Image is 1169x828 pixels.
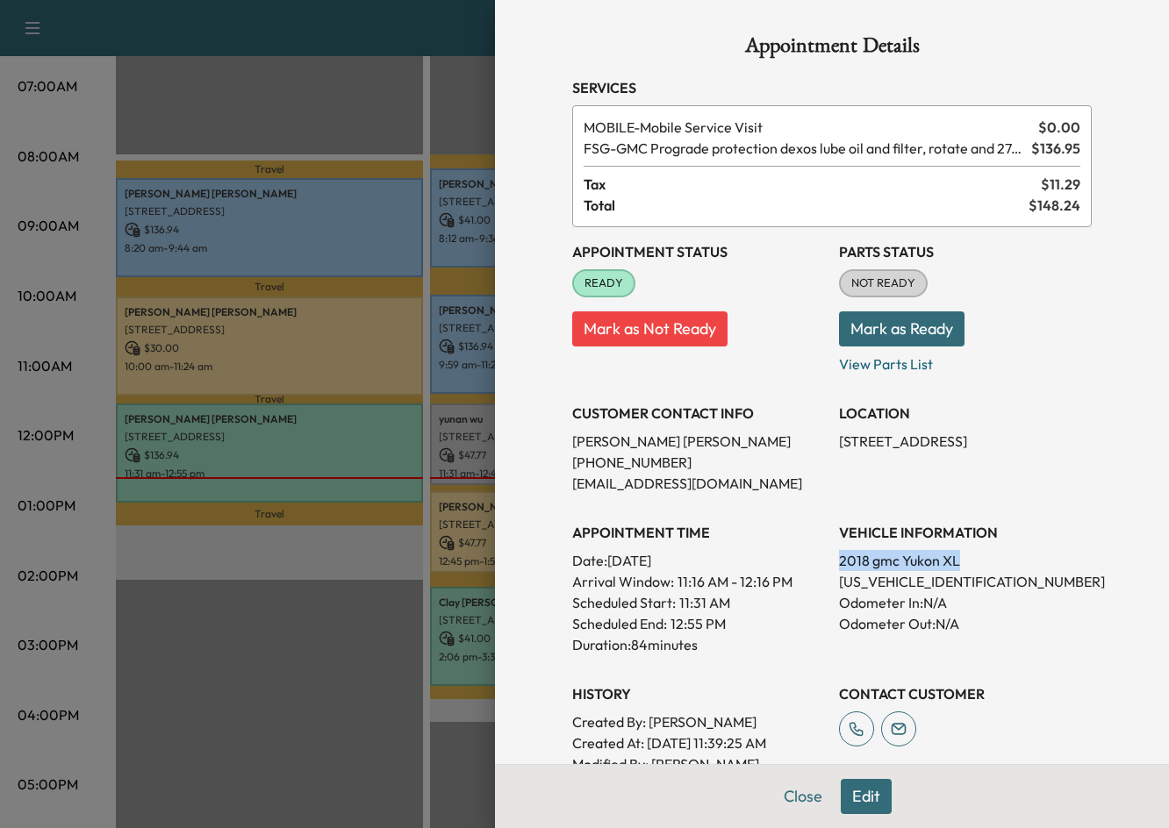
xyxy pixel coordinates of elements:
h3: VEHICLE INFORMATION [839,522,1092,543]
p: 2018 gmc Yukon XL [839,550,1092,571]
p: Created By : [PERSON_NAME] [572,711,825,732]
h3: CONTACT CUSTOMER [839,683,1092,704]
p: Odometer In: N/A [839,592,1092,613]
button: Mark as Not Ready [572,311,728,346]
span: $ 136.95 [1031,138,1080,159]
h3: Appointment Status [572,241,825,262]
p: 11:31 AM [679,592,730,613]
p: Scheduled End: [572,613,667,634]
p: View Parts List [839,346,1092,375]
h3: LOCATION [839,403,1092,424]
button: Edit [841,779,892,814]
p: Created At : [DATE] 11:39:25 AM [572,732,825,753]
p: Scheduled Start: [572,592,676,613]
h1: Appointment Details [572,35,1092,63]
span: NOT READY [841,275,926,292]
span: $ 148.24 [1029,195,1080,216]
span: 11:16 AM - 12:16 PM [678,571,792,592]
h3: CUSTOMER CONTACT INFO [572,403,825,424]
p: Modified By : [PERSON_NAME] [572,753,825,774]
h3: Services [572,77,1092,98]
button: Close [772,779,834,814]
p: [EMAIL_ADDRESS][DOMAIN_NAME] [572,473,825,494]
p: Date: [DATE] [572,550,825,571]
span: Tax [584,174,1041,195]
p: [PERSON_NAME] [PERSON_NAME] [572,431,825,452]
p: [US_VEHICLE_IDENTIFICATION_NUMBER] [839,571,1092,592]
p: Duration: 84 minutes [572,634,825,655]
span: Total [584,195,1029,216]
span: GMC Prograde protection dexos lube oil and filter, rotate and 27-point inspection. [584,138,1024,159]
p: [STREET_ADDRESS] [839,431,1092,452]
span: Mobile Service Visit [584,117,1031,138]
span: $ 11.29 [1041,174,1080,195]
h3: APPOINTMENT TIME [572,522,825,543]
h3: Parts Status [839,241,1092,262]
p: [PHONE_NUMBER] [572,452,825,473]
span: READY [574,275,634,292]
p: Odometer Out: N/A [839,613,1092,634]
h3: History [572,683,825,704]
p: Arrival Window: [572,571,825,592]
span: $ 0.00 [1038,117,1080,138]
p: 12:55 PM [671,613,726,634]
button: Mark as Ready [839,311,965,346]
